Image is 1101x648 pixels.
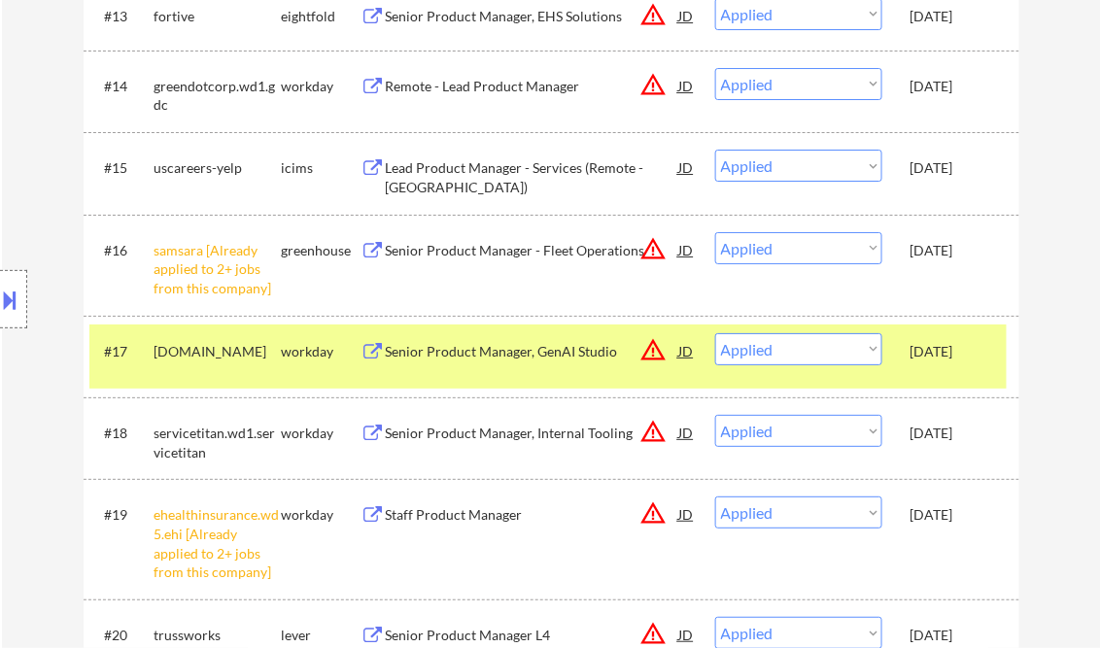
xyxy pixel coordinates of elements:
[640,620,668,647] button: warning_amber
[677,232,697,267] div: JD
[911,241,996,260] div: [DATE]
[105,77,139,96] div: #14
[640,1,668,28] button: warning_amber
[911,424,996,443] div: [DATE]
[911,342,996,361] div: [DATE]
[677,333,697,368] div: JD
[640,336,668,363] button: warning_amber
[105,505,139,525] div: #19
[911,158,996,178] div: [DATE]
[105,626,139,645] div: #20
[105,7,139,26] div: #13
[640,71,668,98] button: warning_amber
[911,505,996,525] div: [DATE]
[640,499,668,527] button: warning_amber
[386,505,679,525] div: Staff Product Manager
[282,7,361,26] div: eightfold
[911,77,996,96] div: [DATE]
[386,7,679,26] div: Senior Product Manager, EHS Solutions
[677,150,697,185] div: JD
[155,505,282,581] div: ehealthinsurance.wd5.ehi [Already applied to 2+ jobs from this company]
[386,241,679,260] div: Senior Product Manager - Fleet Operations
[640,418,668,445] button: warning_amber
[155,77,282,115] div: greendotcorp.wd1.gdc
[155,7,282,26] div: fortive
[386,77,679,96] div: Remote - Lead Product Manager
[911,626,996,645] div: [DATE]
[911,7,996,26] div: [DATE]
[677,68,697,103] div: JD
[282,626,361,645] div: lever
[677,415,697,450] div: JD
[386,342,679,361] div: Senior Product Manager, GenAI Studio
[677,496,697,531] div: JD
[640,235,668,262] button: warning_amber
[386,424,679,443] div: Senior Product Manager, Internal Tooling
[386,626,679,645] div: Senior Product Manager L4
[282,505,361,525] div: workday
[155,626,282,645] div: trussworks
[386,158,679,196] div: Lead Product Manager - Services (Remote - [GEOGRAPHIC_DATA])
[282,77,361,96] div: workday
